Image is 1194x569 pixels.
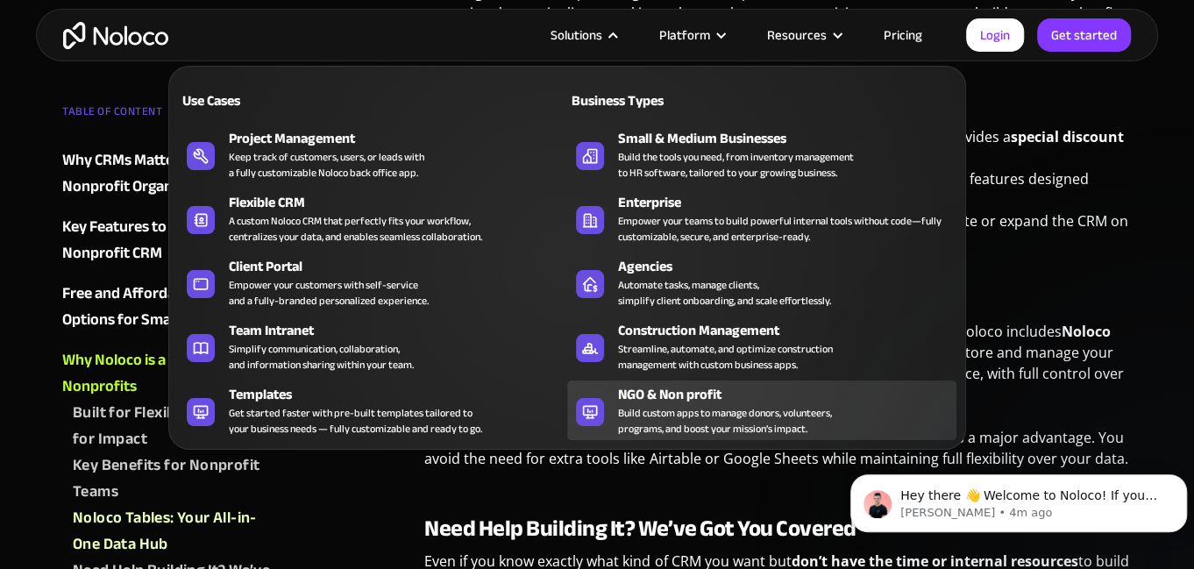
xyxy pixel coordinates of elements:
[62,147,274,200] a: Why CRMs Matter for Small Nonprofit Organizations
[618,213,948,245] div: Empower your teams to build powerful internal tools without code—fully customizable, secure, and ...
[567,381,956,440] a: NGO & Non profitBuild custom apps to manage donors, volunteers,programs, and boost your mission’s...
[637,24,745,46] div: Platform
[618,405,832,437] div: Build custom apps to manage donors, volunteers, programs, and boost your mission’s impact.
[229,405,482,437] div: Get started faster with pre-built templates tailored to your business needs — fully customizable ...
[62,98,274,133] div: TABLE OF CONTENT
[229,213,482,245] div: A custom Noloco CRM that perfectly fits your workflow, centralizes your data, and enables seamles...
[424,427,1132,482] p: For small nonprofits looking to while keeping expenses low, this is a major advantage. You avoid ...
[229,256,575,277] div: Client Portal
[229,149,424,181] div: Keep track of customers, users, or leads with a fully customizable Noloco back office app.
[178,80,567,120] a: Use Cases
[229,320,575,341] div: Team Intranet
[178,90,366,111] div: Use Cases
[168,41,966,450] nav: Solutions
[551,24,602,46] div: Solutions
[424,507,856,550] strong: Need Help Building It? We’ve Got You Covered
[229,384,575,405] div: Templates
[618,256,964,277] div: Agencies
[659,24,710,46] div: Platform
[862,24,944,46] a: Pricing
[618,384,964,405] div: NGO & Non profit
[62,281,274,333] a: Free and Affordable CRM Options for Small Nonprofits
[229,128,575,149] div: Project Management
[178,252,567,312] a: Client PortalEmpower your customers with self-serviceand a fully-branded personalized experience.
[567,124,956,184] a: Small & Medium BusinessesBuild the tools you need, from inventory managementto HR software, tailo...
[567,317,956,376] a: Construction ManagementStreamline, automate, and optimize constructionmanagement with custom busi...
[618,341,833,373] div: Streamline, automate, and optimize construction management with custom business apps.
[62,214,274,267] a: Key Features to Look for in a Nonprofit CRM
[73,505,274,558] a: Noloco Tables: Your All-in-One Data Hub
[178,317,567,376] a: Team IntranetSimplify communication, collaboration,and information sharing within your team.
[63,22,168,49] a: home
[1037,18,1131,52] a: Get started
[178,124,567,184] a: Project ManagementKeep track of customers, users, or leads witha fully customizable Noloco back o...
[229,277,429,309] div: Empower your customers with self-service and a fully-branded personalized experience.
[745,24,862,46] div: Resources
[618,128,964,149] div: Small & Medium Businesses
[62,347,274,400] a: Why Noloco is a Top Choice for Nonprofits
[73,452,274,505] a: Key Benefits for Nonprofit Teams
[178,188,567,248] a: Flexible CRMA custom Noloco CRM that perfectly fits your workflow,centralizes your data, and enab...
[567,188,956,248] a: EnterpriseEmpower your teams to build powerful internal tools without code—fully customizable, se...
[73,400,274,452] a: Built for Flexibility, Designed for Impact
[618,192,964,213] div: Enterprise
[618,277,831,309] div: Automate tasks, manage clients, simplify client onboarding, and scale effortlessly.
[567,252,956,312] a: AgenciesAutomate tasks, manage clients,simplify client onboarding, and scale effortlessly.
[767,24,827,46] div: Resources
[966,18,1024,52] a: Login
[618,149,854,181] div: Build the tools you need, from inventory management to HR software, tailored to your growing busi...
[567,80,956,120] a: Business Types
[229,192,575,213] div: Flexible CRM
[178,381,567,440] a: TemplatesGet started faster with pre-built templates tailored toyour business needs — fully custo...
[567,90,755,111] div: Business Types
[843,437,1194,560] iframe: Intercom notifications message
[529,24,637,46] div: Solutions
[618,320,964,341] div: Construction Management
[229,341,414,373] div: Simplify communication, collaboration, and information sharing within your team.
